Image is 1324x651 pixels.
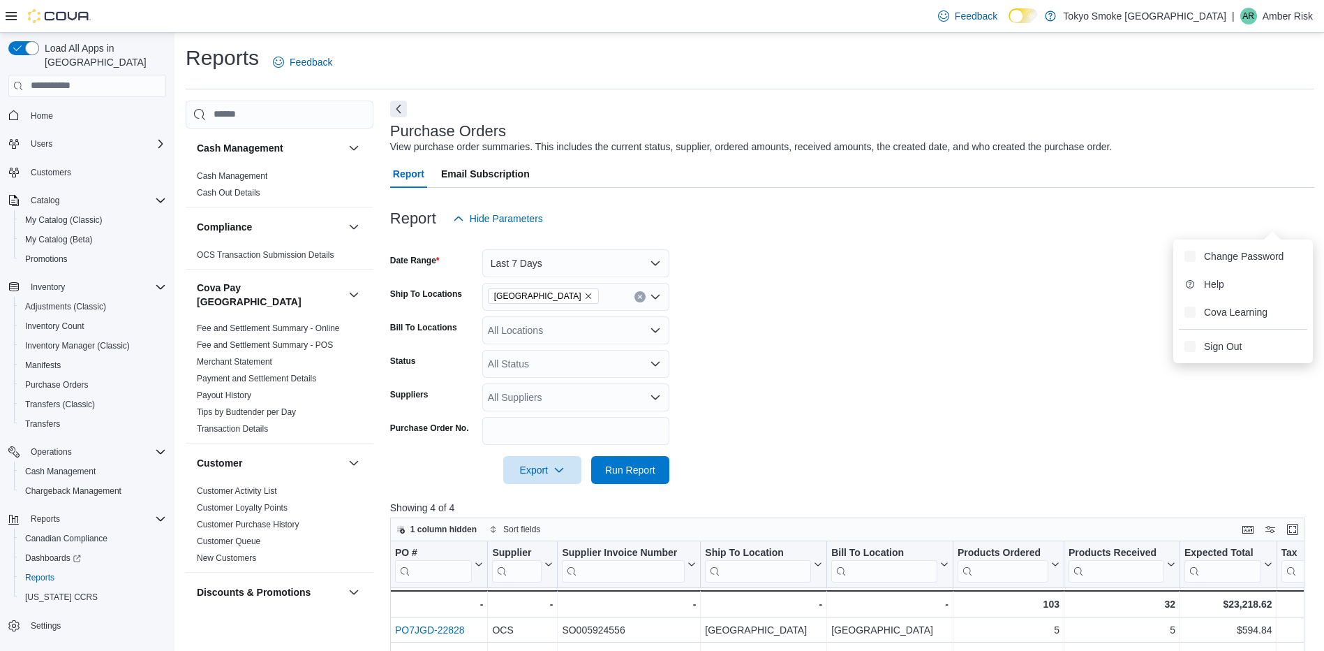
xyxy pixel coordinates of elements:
[197,374,316,383] a: Payment and Settlement Details
[345,140,362,156] button: Cash Management
[197,519,299,530] span: Customer Purchase History
[25,340,130,351] span: Inventory Manager (Classic)
[20,318,90,335] a: Inventory Count
[390,210,436,227] h3: Report
[25,533,107,544] span: Canadian Compliance
[25,444,77,460] button: Operations
[1009,8,1038,23] input: Dark Mode
[31,620,61,631] span: Settings
[20,337,135,354] a: Inventory Manager (Classic)
[492,622,553,638] div: OCS
[25,617,66,634] a: Settings
[650,291,661,302] button: Open list of options
[390,501,1314,515] p: Showing 4 of 4
[31,195,59,206] span: Catalog
[25,360,61,371] span: Manifests
[955,9,997,23] span: Feedback
[932,2,1003,30] a: Feedback
[20,231,166,248] span: My Catalog (Beta)
[1204,339,1242,353] span: Sign Out
[1240,8,1257,24] div: Amber Risk
[197,390,251,400] a: Payout History
[25,617,166,634] span: Settings
[705,546,811,582] div: Ship To Location
[1240,521,1256,538] button: Keyboard shortcuts
[831,546,949,582] button: Bill To Location
[20,550,166,566] span: Dashboards
[20,251,166,268] span: Promotions
[562,546,685,582] div: Supplier Invoice Number
[492,596,553,613] div: -
[197,323,340,334] span: Fee and Settlement Summary - Online
[197,456,343,470] button: Customer
[31,446,72,458] span: Operations
[25,108,59,124] a: Home
[25,321,84,332] span: Inventory Count
[39,41,166,69] span: Load All Apps in [GEOGRAPHIC_DATA]
[197,323,340,333] a: Fee and Settlement Summary - Online
[25,107,166,124] span: Home
[20,463,166,480] span: Cash Management
[3,615,172,636] button: Settings
[441,160,530,188] span: Email Subscription
[395,546,483,582] button: PO #
[20,589,166,606] span: Washington CCRS
[20,231,98,248] a: My Catalog (Beta)
[705,546,822,582] button: Ship To Location
[1179,335,1307,358] button: Sign Out
[390,389,429,400] label: Suppliers
[3,191,172,210] button: Catalog
[650,392,661,403] button: Open list of options
[1184,546,1261,582] div: Expected Total
[197,536,260,546] a: Customer Queue
[20,483,127,499] a: Chargeback Management
[197,141,343,155] button: Cash Management
[197,170,267,182] span: Cash Management
[14,587,172,607] button: [US_STATE] CCRS
[1184,596,1272,613] div: $23,218.62
[1179,245,1307,268] button: Change Password
[390,423,469,434] label: Purchase Order No.
[14,356,172,375] button: Manifests
[14,375,172,395] button: Purchase Orders
[197,615,234,625] a: Discounts
[197,390,251,401] span: Payout History
[197,585,343,599] button: Discounts & Promotions
[197,356,272,367] span: Merchant Statement
[484,521,546,538] button: Sort fields
[1204,305,1267,319] span: Cova Learning
[390,356,416,367] label: Status
[345,219,362,235] button: Compliance
[410,524,477,535] span: 1 column hidden
[197,357,272,367] a: Merchant Statement
[958,622,1059,638] div: 5
[20,298,166,315] span: Adjustments (Classic)
[14,336,172,356] button: Inventory Manager (Classic)
[20,376,94,393] a: Purchase Orders
[390,255,440,266] label: Date Range
[25,511,66,527] button: Reports
[25,466,96,477] span: Cash Management
[25,572,54,583] span: Reports
[197,456,242,470] h3: Customer
[1184,546,1261,559] div: Expected Total
[197,187,260,198] span: Cash Out Details
[25,279,70,295] button: Inventory
[1262,521,1279,538] button: Display options
[197,281,343,309] h3: Cova Pay [GEOGRAPHIC_DATA]
[197,615,234,626] span: Discounts
[197,486,277,496] a: Customer Activity List
[503,456,581,484] button: Export
[393,160,424,188] span: Report
[25,485,121,497] span: Chargeback Management
[25,136,58,152] button: Users
[25,279,166,295] span: Inventory
[197,553,256,563] a: New Customers
[492,546,542,582] div: Supplier
[20,376,166,393] span: Purchase Orders
[1069,622,1175,638] div: 5
[390,322,457,333] label: Bill To Locations
[3,105,172,126] button: Home
[25,163,166,181] span: Customers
